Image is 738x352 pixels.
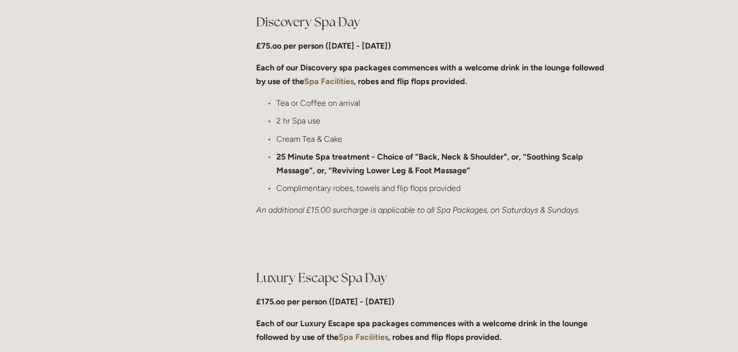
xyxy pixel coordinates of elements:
[256,297,394,306] strong: £175.oo per person ([DATE] - [DATE])
[388,332,502,342] strong: , robes and flip flops provided.
[304,76,354,86] a: Spa Facilities
[354,76,467,86] strong: , robes and flip flops provided.
[276,152,585,175] strong: 25 Minute Spa treatment - Choice of “Back, Neck & Shoulder", or, “Soothing Scalp Massage”, or, “R...
[276,132,611,146] p: Cream Tea & Cake
[256,13,611,31] h2: Discovery Spa Day
[339,332,388,342] a: Spa Facilities
[276,181,611,195] p: Complimentary robes, towels and flip flops provided
[256,63,606,86] strong: Each of our Discovery spa packages commences with a welcome drink in the lounge followed by use o...
[276,96,611,110] p: Tea or Coffee on arrival
[256,41,391,51] strong: £75.oo per person ([DATE] - [DATE])
[256,269,611,287] h2: Luxury Escape Spa Day
[276,114,611,128] p: 2 hr Spa use
[256,205,580,215] em: An additional £15.00 surcharge is applicable to all Spa Packages, on Saturdays & Sundays.
[256,319,590,342] strong: Each of our Luxury Escape spa packages commences with a welcome drink in the lounge followed by u...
